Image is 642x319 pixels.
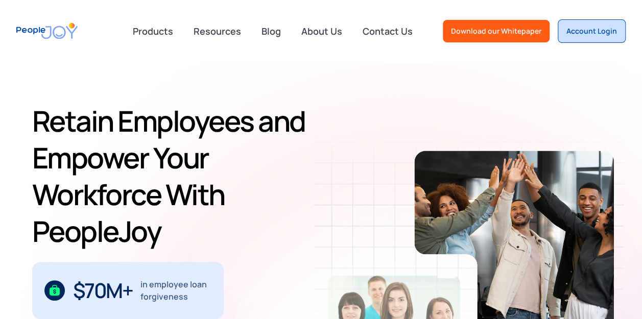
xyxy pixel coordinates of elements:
[356,20,419,42] a: Contact Us
[127,21,179,41] div: Products
[566,26,617,36] div: Account Login
[443,20,550,42] a: Download our Whitepaper
[187,20,247,42] a: Resources
[73,282,133,299] div: $70M+
[295,20,348,42] a: About Us
[558,19,626,43] a: Account Login
[451,26,541,36] div: Download our Whitepaper
[32,262,224,319] div: 1 / 3
[32,103,328,250] h1: Retain Employees and Empower Your Workforce With PeopleJoy
[16,16,78,45] a: home
[255,20,287,42] a: Blog
[140,278,211,303] div: in employee loan forgiveness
